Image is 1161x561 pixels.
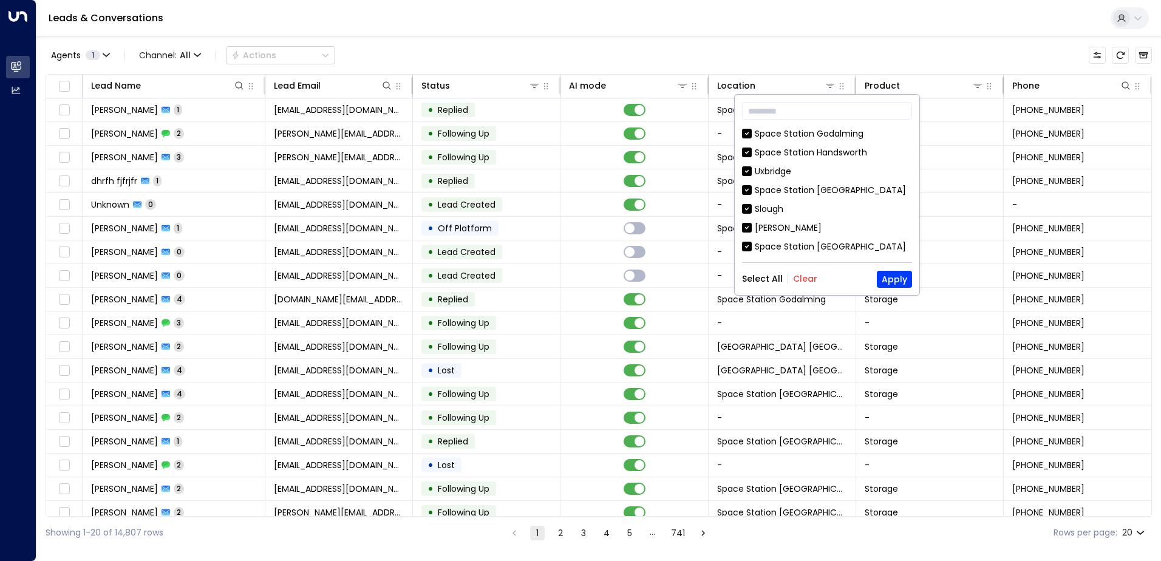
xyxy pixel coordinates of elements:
span: Storage [865,388,898,400]
div: Uxbridge [755,165,791,178]
span: +447484330246 [1012,246,1084,258]
div: • [427,100,434,120]
span: Following Up [438,151,489,163]
span: 0 [174,246,185,257]
span: All [180,50,191,60]
span: 1 [174,104,182,115]
div: Button group with a nested menu [226,46,335,64]
span: Off Platform [438,222,492,234]
span: Space Station Godalming [717,293,826,305]
span: 2 [174,483,184,494]
td: - [709,264,856,287]
td: - [856,122,1004,145]
span: 1 [86,50,100,60]
span: 2 [174,341,184,352]
div: • [427,289,434,310]
span: Bob Singh [91,127,158,140]
div: • [427,455,434,475]
div: • [427,123,434,144]
button: Go to page 4 [599,526,614,540]
span: +447845245875 [1012,412,1084,424]
span: +447920108041 [1012,459,1084,471]
span: +447852876174 [1012,317,1084,329]
span: rkholden98@gmail.com [274,270,404,282]
span: +447920108041 [1012,483,1084,495]
div: Phone [1012,78,1040,93]
span: Toggle select row [56,458,72,473]
span: Following Up [438,127,489,140]
button: Go to page 2 [553,526,568,540]
span: andreamc17@yahoo.co.uk [274,459,404,471]
span: Space Station Garretts Green [717,435,847,447]
span: +447863744069 [1012,435,1084,447]
td: - [856,193,1004,216]
button: Select All [742,274,783,284]
div: Status [421,78,450,93]
button: Go to page 3 [576,526,591,540]
div: • [427,218,434,239]
span: Toggle select row [56,292,72,307]
span: bobby@hotmail.co.uk [274,127,404,140]
span: Sumaya Gurhan [91,435,158,447]
span: Toggle select row [56,103,72,118]
span: Space Station Castle Bromwich [717,341,847,353]
span: Replied [438,435,468,447]
span: Brooke Sheard [91,412,158,424]
span: Storage [865,483,898,495]
td: - [709,406,856,429]
span: dhrfh fjfrjfr [91,175,137,187]
span: bobby@hotmail.co.uk [274,151,404,163]
span: Bob Singh [91,151,158,163]
div: • [427,265,434,286]
span: Toggle select row [56,410,72,426]
div: Phone [1012,78,1132,93]
span: Toggle select row [56,197,72,212]
span: Toggle select row [56,434,72,449]
span: Following Up [438,412,489,424]
span: Rebecca Holden [91,270,158,282]
div: Uxbridge [742,165,912,178]
span: Following Up [438,388,489,400]
span: +447484330246 [1012,222,1084,234]
nav: pagination navigation [506,525,711,540]
div: Space Station Handsworth [742,146,912,159]
div: [PERSON_NAME] [755,222,822,234]
span: Replied [438,293,468,305]
div: AI mode [569,78,606,93]
td: - [709,311,856,335]
span: +447854245875 [1012,127,1084,140]
div: Space Station Godalming [742,127,912,140]
span: Lynne Craighead [91,506,158,518]
div: Lead Email [274,78,321,93]
span: Space Station Wakefield [717,483,847,495]
span: 1 [153,175,162,186]
span: shadowcryst@gmail.com [274,199,404,211]
span: Space Station Doncaster [717,506,847,518]
span: Storage [865,506,898,518]
span: 2 [174,412,184,423]
div: • [427,407,434,428]
span: lynne.craighead@btinternet.com [274,506,404,518]
span: 0 [145,199,156,209]
span: Following Up [438,506,489,518]
span: +447845245875 [1012,388,1084,400]
button: Actions [226,46,335,64]
span: 3 [174,318,184,328]
span: 4 [174,294,185,304]
button: Channel:All [134,47,206,64]
span: Rebecca Holden [91,222,158,234]
td: - [1004,193,1151,216]
span: ghtw.travel@gmail.com [274,293,404,305]
span: 2 [174,128,184,138]
div: • [427,336,434,357]
div: Slough [742,203,912,216]
div: Showing 1-20 of 14,807 rows [46,526,163,539]
span: Storage [865,435,898,447]
span: Lead Created [438,246,495,258]
span: +447854245875 [1012,151,1084,163]
div: • [427,194,434,215]
div: Space Station [GEOGRAPHIC_DATA] [755,184,906,197]
div: Actions [231,50,276,61]
div: Lead Name [91,78,141,93]
span: Lead Created [438,270,495,282]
